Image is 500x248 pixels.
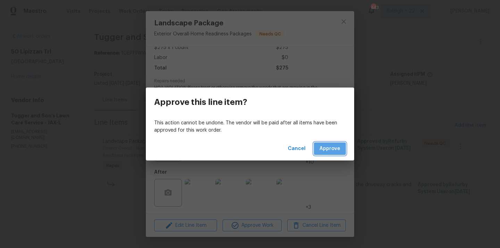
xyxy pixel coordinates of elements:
button: Cancel [285,142,308,155]
p: This action cannot be undone. The vendor will be paid after all items have been approved for this... [154,119,346,134]
button: Approve [314,142,346,155]
span: Cancel [288,144,306,153]
h3: Approve this line item? [154,97,247,107]
span: Approve [319,144,340,153]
